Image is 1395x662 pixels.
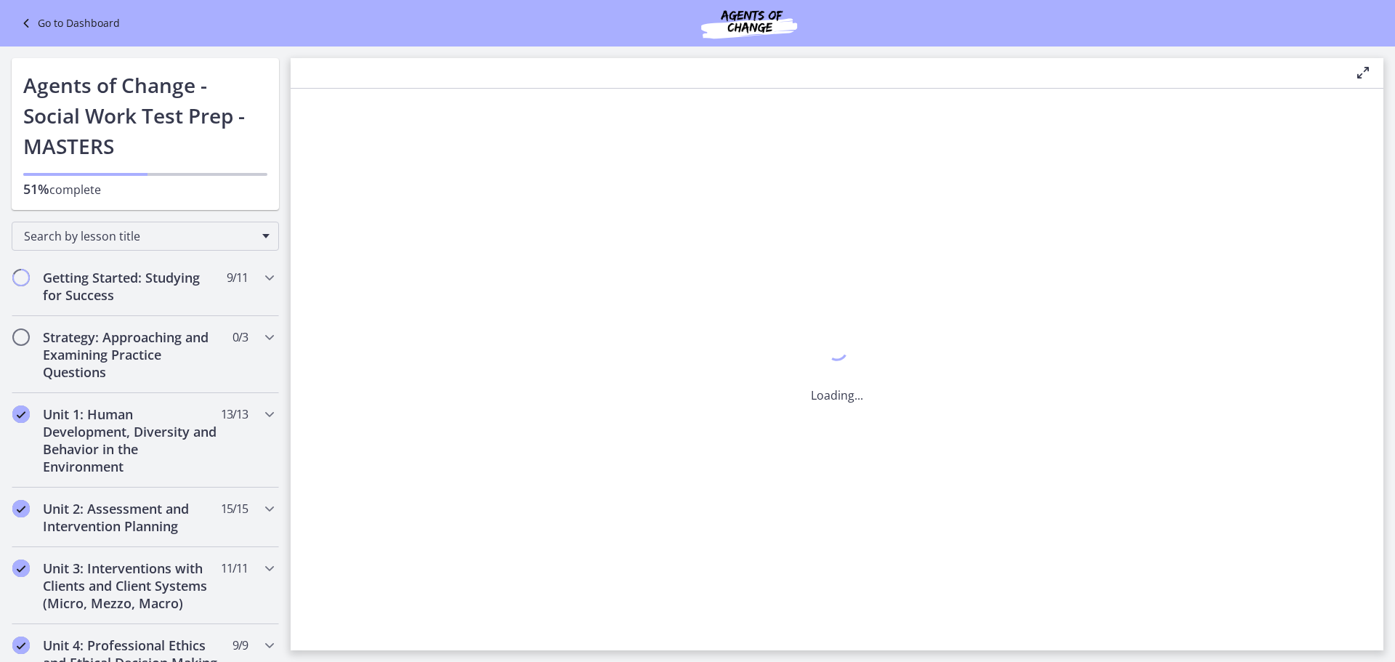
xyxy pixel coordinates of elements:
i: Completed [12,637,30,654]
i: Completed [12,405,30,423]
span: 15 / 15 [221,500,248,517]
i: Completed [12,500,30,517]
h2: Unit 3: Interventions with Clients and Client Systems (Micro, Mezzo, Macro) [43,560,220,612]
span: 51% [23,180,49,198]
span: 9 / 9 [232,637,248,654]
i: Completed [12,560,30,577]
span: 0 / 3 [232,328,248,346]
p: Loading... [811,387,863,404]
div: 1 [811,336,863,369]
div: Search by lesson title [12,222,279,251]
span: Search by lesson title [24,228,255,244]
span: 13 / 13 [221,405,248,423]
h1: Agents of Change - Social Work Test Prep - MASTERS [23,70,267,161]
span: 11 / 11 [221,560,248,577]
span: 9 / 11 [227,269,248,286]
h2: Strategy: Approaching and Examining Practice Questions [43,328,220,381]
img: Agents of Change [662,6,836,41]
h2: Getting Started: Studying for Success [43,269,220,304]
h2: Unit 1: Human Development, Diversity and Behavior in the Environment [43,405,220,475]
a: Go to Dashboard [17,15,120,32]
h2: Unit 2: Assessment and Intervention Planning [43,500,220,535]
p: complete [23,180,267,198]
